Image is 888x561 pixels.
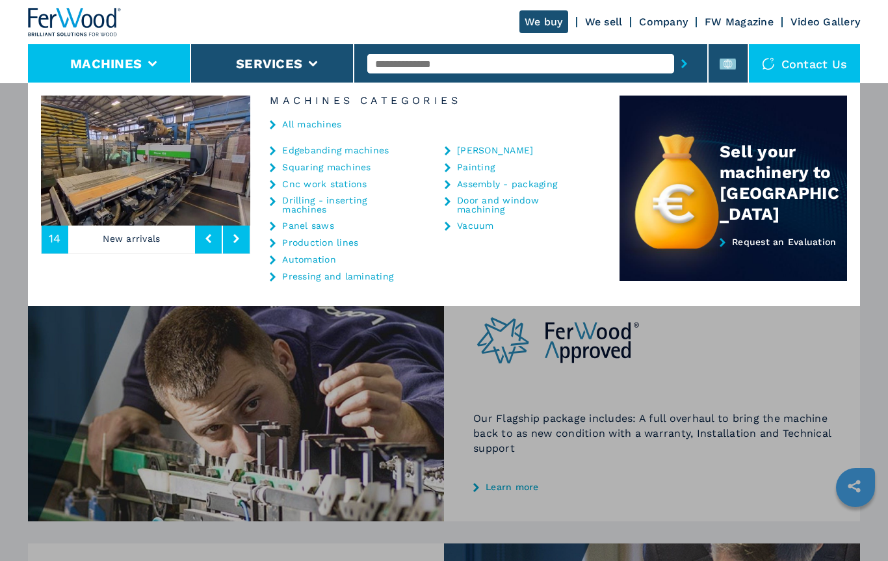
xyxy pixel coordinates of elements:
a: Production lines [282,238,358,247]
button: Services [236,56,302,72]
a: Request an Evaluation [620,237,847,281]
div: Sell your machinery to [GEOGRAPHIC_DATA] [720,141,847,224]
a: Edgebanding machines [282,146,389,155]
a: We buy [519,10,568,33]
button: submit-button [674,49,694,79]
a: Cnc work stations [282,179,367,189]
a: FW Magazine [705,16,774,28]
a: Door and window machining [457,196,587,214]
img: image [41,96,250,226]
span: 14 [49,233,61,244]
img: image [250,96,460,226]
div: Contact us [749,44,861,83]
a: [PERSON_NAME] [457,146,533,155]
a: Assembly - packaging [457,179,557,189]
a: Company [639,16,688,28]
a: Vacuum [457,221,494,230]
a: Video Gallery [790,16,860,28]
a: Panel saws [282,221,334,230]
a: Drilling - inserting machines [282,196,412,214]
a: Squaring machines [282,163,371,172]
button: Machines [70,56,142,72]
a: Pressing and laminating [282,272,393,281]
a: All machines [282,120,341,129]
p: New arrivals [68,224,196,254]
img: Ferwood [28,8,122,36]
a: Painting [457,163,495,172]
a: We sell [585,16,623,28]
a: Automation [282,255,336,264]
h6: Machines Categories [250,96,620,106]
img: Contact us [762,57,775,70]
